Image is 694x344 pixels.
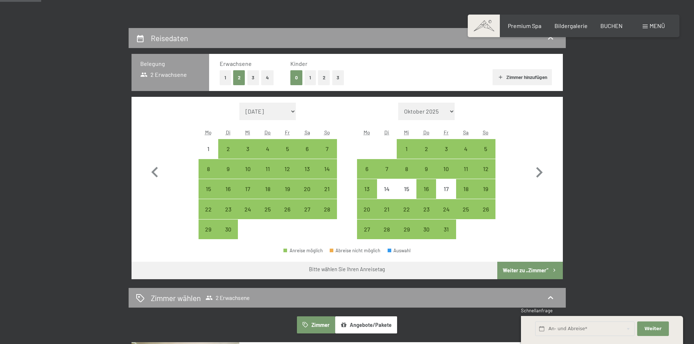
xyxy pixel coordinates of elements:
[554,22,588,29] a: Bildergalerie
[397,179,416,199] div: Wed Oct 15 2025
[416,139,436,159] div: Anreise möglich
[297,199,317,219] div: Anreise möglich
[529,103,550,240] button: Nächster Monat
[199,179,218,199] div: Mon Sep 15 2025
[259,206,277,225] div: 25
[477,166,495,184] div: 12
[650,22,665,29] span: Menü
[436,159,456,179] div: Fri Oct 10 2025
[456,159,476,179] div: Anreise möglich
[417,166,435,184] div: 9
[218,179,238,199] div: Tue Sep 16 2025
[259,186,277,204] div: 18
[417,226,435,245] div: 30
[436,199,456,219] div: Fri Oct 24 2025
[436,139,456,159] div: Anreise möglich
[357,199,377,219] div: Mon Oct 20 2025
[318,70,330,85] button: 2
[357,199,377,219] div: Anreise möglich
[317,179,337,199] div: Anreise möglich
[416,199,436,219] div: Thu Oct 23 2025
[199,199,218,219] div: Mon Sep 22 2025
[417,186,435,204] div: 16
[397,220,416,239] div: Wed Oct 29 2025
[357,159,377,179] div: Anreise möglich
[219,186,237,204] div: 16
[332,70,344,85] button: 3
[140,71,187,79] span: 2 Erwachsene
[436,139,456,159] div: Fri Oct 03 2025
[358,226,376,245] div: 27
[239,166,257,184] div: 10
[416,179,436,199] div: Anreise möglich
[297,159,317,179] div: Anreise möglich
[377,159,397,179] div: Anreise möglich
[397,139,416,159] div: Wed Oct 01 2025
[483,129,489,135] abbr: Sonntag
[397,199,416,219] div: Anreise möglich
[218,139,238,159] div: Tue Sep 02 2025
[437,146,455,164] div: 3
[238,159,258,179] div: Wed Sep 10 2025
[199,139,218,159] div: Anreise nicht möglich
[199,139,218,159] div: Mon Sep 01 2025
[423,129,430,135] abbr: Donnerstag
[218,139,238,159] div: Anreise möglich
[436,179,456,199] div: Anreise nicht möglich
[238,159,258,179] div: Anreise möglich
[377,220,397,239] div: Anreise möglich
[290,70,302,85] button: 0
[436,159,456,179] div: Anreise möglich
[358,186,376,204] div: 13
[220,60,252,67] span: Erwachsene
[199,199,218,219] div: Anreise möglich
[457,166,475,184] div: 11
[476,159,495,179] div: Sun Oct 12 2025
[199,179,218,199] div: Anreise möglich
[278,199,297,219] div: Anreise möglich
[456,139,476,159] div: Anreise möglich
[205,129,212,135] abbr: Montag
[416,139,436,159] div: Thu Oct 02 2025
[220,70,231,85] button: 1
[397,179,416,199] div: Anreise nicht möglich
[305,70,316,85] button: 1
[477,186,495,204] div: 19
[600,22,623,29] span: BUCHEN
[476,199,495,219] div: Anreise möglich
[384,129,389,135] abbr: Dienstag
[199,186,217,204] div: 15
[238,199,258,219] div: Anreise möglich
[317,139,337,159] div: Sun Sep 07 2025
[258,159,278,179] div: Thu Sep 11 2025
[309,266,385,273] div: Bitte wählen Sie Ihren Anreisetag
[259,146,277,164] div: 4
[416,199,436,219] div: Anreise möglich
[278,146,297,164] div: 5
[508,22,541,29] a: Premium Spa
[199,220,218,239] div: Mon Sep 29 2025
[357,179,377,199] div: Mon Oct 13 2025
[377,179,397,199] div: Anreise nicht möglich
[258,159,278,179] div: Anreise möglich
[258,199,278,219] div: Thu Sep 25 2025
[397,146,416,164] div: 1
[476,139,495,159] div: Anreise möglich
[377,220,397,239] div: Tue Oct 28 2025
[436,220,456,239] div: Anreise möglich
[358,166,376,184] div: 6
[238,179,258,199] div: Wed Sep 17 2025
[437,186,455,204] div: 17
[437,226,455,245] div: 31
[199,206,217,225] div: 22
[378,186,396,204] div: 14
[298,166,316,184] div: 13
[278,159,297,179] div: Fri Sep 12 2025
[298,146,316,164] div: 6
[377,179,397,199] div: Tue Oct 14 2025
[233,70,245,85] button: 2
[335,316,397,333] button: Angebote/Pakete
[218,220,238,239] div: Anreise möglich
[247,70,259,85] button: 3
[397,199,416,219] div: Wed Oct 22 2025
